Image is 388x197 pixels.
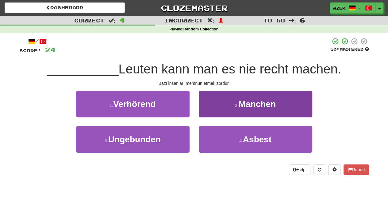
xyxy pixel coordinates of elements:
span: Asbest [243,135,271,144]
span: Manchen [239,99,276,109]
span: Score: [19,48,41,53]
button: Round history (alt+y) [313,164,325,175]
strong: Random Collection [183,27,219,31]
small: 3 . [105,138,108,143]
button: 1.Verhörend [76,91,190,117]
small: 4 . [239,138,243,143]
span: azer [333,5,345,11]
span: 50 % [330,47,340,52]
button: 3.Ungebunden [76,126,190,153]
span: To go [263,17,285,23]
span: __________ [47,62,119,76]
span: 1 [218,16,224,24]
button: 2.Manchen [199,91,312,117]
span: : [109,18,115,23]
span: Incorrect [164,17,203,23]
span: : [207,18,214,23]
button: Help! [289,164,311,175]
a: Dashboard [5,2,125,13]
div: / [19,37,56,45]
span: Verhörend [113,99,156,109]
span: / [359,5,362,9]
button: Report [344,164,369,175]
small: 1 . [109,103,113,108]
small: 2 . [235,103,239,108]
span: Leuten kann man es nie recht machen. [118,62,341,76]
span: 6 [300,16,305,24]
button: 4.Asbest [199,126,312,153]
span: 24 [45,46,56,53]
span: 4 [120,16,125,24]
div: Bazı insanları memnun etmek zordur. [19,80,369,86]
a: azer / [330,2,376,14]
span: Correct [74,17,104,23]
div: Mastered [330,47,369,52]
a: Clozemaster [134,2,254,13]
span: Ungebunden [108,135,161,144]
span: : [289,18,296,23]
